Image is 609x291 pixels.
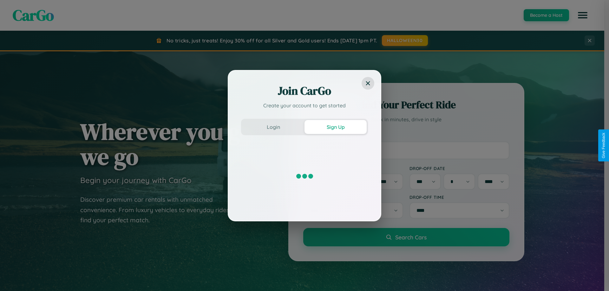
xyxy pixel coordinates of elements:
button: Login [242,120,304,134]
h2: Join CarGo [241,83,368,98]
iframe: Intercom live chat [6,269,22,285]
button: Sign Up [304,120,367,134]
div: Give Feedback [601,133,606,158]
p: Create your account to get started [241,102,368,109]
